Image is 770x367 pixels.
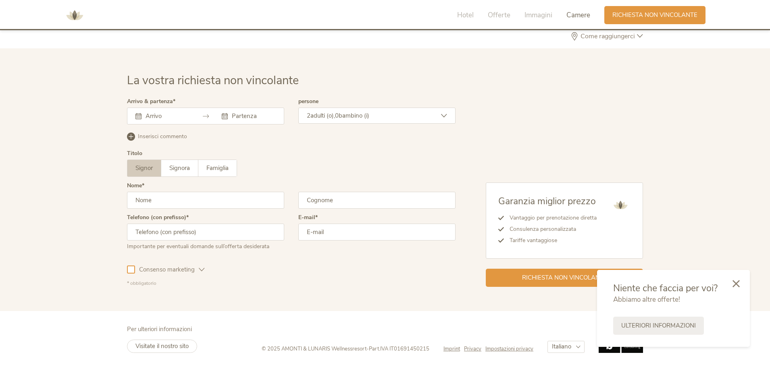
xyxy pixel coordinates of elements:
[610,195,631,215] img: AMONTI & LUNARIS Wellnessresort
[206,164,229,172] span: Famiglia
[62,3,87,27] img: AMONTI & LUNARIS Wellnessresort
[127,99,175,104] label: Arrivo & partenza
[127,192,284,209] input: Nome
[135,342,189,350] span: Visitate il nostro sito
[485,345,533,352] a: Impostazioni privacy
[464,345,481,352] span: Privacy
[366,345,369,352] span: -
[298,215,318,220] label: E-mail
[498,195,596,207] span: Garanzia miglior prezzo
[127,183,144,189] label: Nome
[457,10,474,20] span: Hotel
[127,73,299,88] span: La vostra richiesta non vincolante
[307,112,310,120] span: 2
[262,345,366,352] span: © 2025 AMONTI & LUNARIS Wellnessresort
[524,10,552,20] span: Immagini
[230,112,276,120] input: Partenza
[127,340,197,353] a: Visitate il nostro sito
[335,112,339,120] span: 0
[621,321,696,330] span: Ulteriori informazioni
[127,280,456,287] div: * obbligatorio
[62,12,87,18] a: AMONTI & LUNARIS Wellnessresort
[138,133,187,141] span: Inserisci commento
[504,235,597,246] li: Tariffe vantaggiose
[504,212,597,224] li: Vantaggio per prenotazione diretta
[135,265,199,274] span: Consenso marketing
[369,345,429,352] span: Part.IVA IT01691450215
[504,224,597,235] li: Consulenza personalizzata
[443,345,464,352] a: Imprint
[522,274,607,282] span: Richiesta non vincolante
[613,317,704,335] a: Ulteriori informazioni
[464,345,485,352] a: Privacy
[310,112,335,120] span: adulti (o),
[298,192,456,209] input: Cognome
[612,11,697,19] span: Richiesta non vincolante
[298,224,456,241] input: E-mail
[339,112,369,120] span: bambino (i)
[613,295,680,304] span: Abbiamo altre offerte!
[443,345,460,352] span: Imprint
[127,241,284,251] div: Importante per eventuali domande sull’offerta desiderata
[566,10,590,20] span: Camere
[127,224,284,241] input: Telefono (con prefisso)
[613,282,718,294] span: Niente che faccia per voi?
[127,215,189,220] label: Telefono (con prefisso)
[169,164,190,172] span: Signora
[144,112,189,120] input: Arrivo
[579,33,637,39] span: Come raggiungerci
[135,164,153,172] span: Signor
[127,325,192,333] span: Per ulteriori informazioni
[488,10,510,20] span: Offerte
[127,151,142,156] div: Titolo
[298,99,318,104] label: persone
